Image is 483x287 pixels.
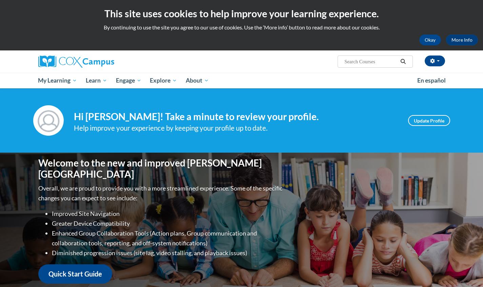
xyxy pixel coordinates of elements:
img: Cox Campus [38,56,114,68]
span: Engage [116,76,141,85]
a: More Info [446,35,478,45]
a: My Learning [34,73,82,88]
span: Explore [150,76,177,85]
a: Explore [145,73,181,88]
iframe: Button to launch messaging window [456,260,478,282]
p: Overall, we are proud to provide you with a more streamlined experience. Some of the specific cha... [38,183,284,203]
a: Cox Campus [38,56,167,68]
a: Learn [81,73,112,88]
li: Diminished progression issues (site lag, video stalling, and playback issues) [52,248,284,258]
button: Okay [419,35,441,45]
a: En español [413,73,450,88]
div: Main menu [28,73,455,88]
a: Quick Start Guide [38,264,112,284]
div: Help improve your experience by keeping your profile up to date. [74,123,398,134]
li: Enhanced Group Collaboration Tools (Action plans, Group communication and collaboration tools, re... [52,228,284,248]
span: En español [417,77,446,84]
span: About [186,76,209,85]
a: Engage [112,73,146,88]
a: Update Profile [408,115,450,126]
h1: Welcome to the new and improved [PERSON_NAME][GEOGRAPHIC_DATA] [38,157,284,180]
h2: This site uses cookies to help improve your learning experience. [5,7,478,20]
a: About [181,73,213,88]
p: By continuing to use the site you agree to our use of cookies. Use the ‘More info’ button to read... [5,24,478,31]
button: Account Settings [425,56,445,66]
h4: Hi [PERSON_NAME]! Take a minute to review your profile. [74,111,398,123]
button: Search [398,58,408,66]
iframe: Close message [406,244,420,257]
input: Search Courses [344,58,398,66]
img: Profile Image [33,105,64,136]
span: Learn [86,76,107,85]
span: My Learning [38,76,77,85]
li: Improved Site Navigation [52,209,284,219]
li: Greater Device Compatibility [52,219,284,228]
